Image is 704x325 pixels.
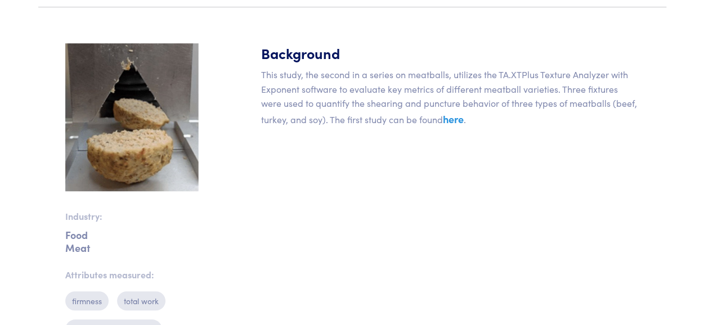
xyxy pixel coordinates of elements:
[65,246,199,250] p: Meat
[65,209,199,224] p: Industry:
[65,233,199,237] p: Food
[443,112,464,126] a: here
[65,291,109,310] p: firmness
[65,268,199,282] p: Attributes measured:
[261,67,639,127] p: This study, the second in a series on meatballs, utilizes the TA.XTPlus Texture Analyzer with Exp...
[117,291,165,310] p: total work
[261,43,639,63] h5: Background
